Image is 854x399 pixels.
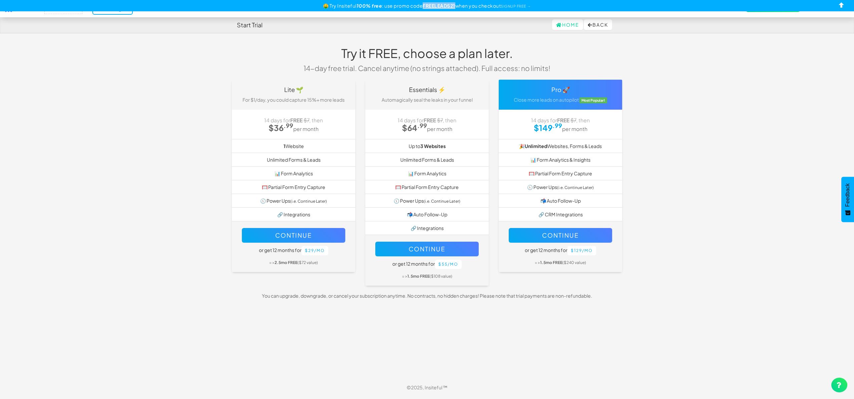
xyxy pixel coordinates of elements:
p: You can upgrade, downgrade, or cancel your subscription anytime. No contracts, no hidden charges!... [227,292,627,299]
li: Website [232,139,355,153]
li: 🎉 Websites, Forms & Leads [499,139,622,153]
button: Feedback - Show survey [841,177,854,222]
strong: $64 [402,123,427,133]
strong: FREE [290,117,303,123]
small: = > ($108 value) [402,274,452,279]
li: 📬 Auto Follow-Up [365,207,489,221]
li: 📊 Form Analytics [365,166,489,180]
li: 🥅 Partial Form Entry Capture [365,180,489,194]
li: Unlimited Forms & Leads [365,153,489,167]
h4: Essentials ⚡ [370,86,484,93]
button: $55/mo [435,260,462,269]
sup: .99 [284,122,293,129]
small: (i.e. Continue Later) [424,199,460,204]
li: 📬 Auto Follow-Up [499,194,622,208]
span: Feedback [845,183,851,207]
a: SIGNUP FREE → [501,4,531,8]
button: Continue [375,242,479,256]
button: $129/mo [567,246,596,255]
small: (i.e. Continue Later) [557,185,594,190]
small: = > ($72 value) [269,260,318,265]
span: Most Popular! [579,97,607,103]
small: = > ($240 value) [535,260,586,265]
strong: $36 [269,123,293,133]
p: For $1/day, you could capture 15%+ more leads [237,96,350,103]
h4: Lite 🌱 [237,86,350,93]
p: 14-day free trial. Cancel anytime (no strings attached). Full access: no limits! [299,63,555,73]
h4: Pro 🚀 [504,86,617,93]
b: 1.5mo FREE [540,260,562,265]
li: 🥅 Partial Form Entry Capture [499,166,622,180]
button: Continue [242,228,345,243]
span: 14 days for , then [264,117,323,123]
small: per month [562,126,587,132]
li: Up to [365,139,489,153]
li: 🔗 Integrations [232,207,355,221]
li: 📊 Form Analytics & Insights [499,153,622,167]
b: 1 [284,143,286,149]
strong: $149 [534,123,562,133]
button: Continue [509,228,612,243]
h5: or get 12 months for [375,260,479,269]
sup: .99 [417,122,427,129]
h5: or get 12 months for [242,246,345,255]
span: Close more leads on autopilot [514,97,579,103]
strong: FREE [424,117,436,123]
h1: Try it FREE, choose a plan later. [299,47,555,60]
small: per month [427,126,452,132]
button: Back [584,19,612,30]
li: 🕥 Power Ups [232,194,355,208]
h4: Start Trial [237,22,263,28]
strong: Unlimited [525,143,547,149]
li: 🔗 Integrations [365,221,489,235]
strike: $7 [304,117,309,123]
button: $29/mo [302,246,328,255]
span: 14 days for , then [398,117,456,123]
li: 📊 Form Analytics [232,166,355,180]
small: (i.e. Continue Later) [290,199,327,204]
b: 100% free [357,3,382,9]
small: per month [293,126,319,132]
li: Unlimited Forms & Leads [232,153,355,167]
h5: or get 12 months for [509,246,612,255]
b: 2.5mo FREE [275,260,298,265]
strike: $7 [437,117,443,123]
span: 14 days for , then [531,117,590,123]
li: 🔗 CRM Integrations [499,207,622,221]
p: Automagically seal the leaks in your funnel [370,96,484,103]
strike: $7 [570,117,576,123]
b: 3 Websites [420,143,446,149]
strong: FREE [557,117,569,123]
u: FREELEADS21 [423,3,455,9]
li: 🥅 Partial Form Entry Capture [232,180,355,194]
b: 1.5mo FREE [407,274,430,279]
li: 🕥 Power Ups [499,180,622,194]
li: 🕥 Power Ups [365,194,489,208]
sup: .99 [552,122,562,129]
a: Home [552,19,583,30]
